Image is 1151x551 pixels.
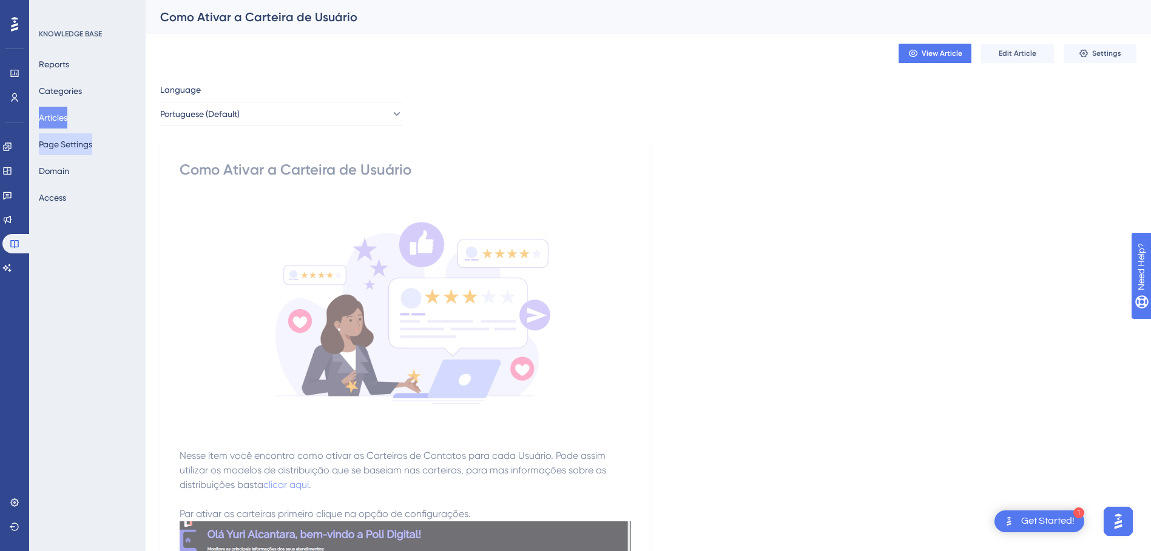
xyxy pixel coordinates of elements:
[180,508,471,519] span: Par ativar as carteiras primeiro clique na opção de configurações.
[1100,503,1136,539] iframe: UserGuiding AI Assistant Launcher
[1092,48,1121,58] span: Settings
[1073,507,1084,518] div: 1
[160,102,403,126] button: Portuguese (Default)
[1021,515,1075,528] div: Get Started!
[899,44,971,63] button: View Article
[1002,514,1016,529] img: launcher-image-alternative-text
[180,160,631,179] div: Como Ativar a Carteira de Usuário
[39,53,69,75] button: Reports
[922,48,962,58] span: View Article
[39,160,69,182] button: Domain
[160,8,1106,25] div: Como Ativar a Carteira de Usuário
[994,510,1084,532] div: Open Get Started! checklist, remaining modules: 1
[160,107,240,121] span: Portuguese (Default)
[981,44,1054,63] button: Edit Article
[39,187,66,209] button: Access
[29,3,76,18] span: Need Help?
[39,107,67,129] button: Articles
[180,450,609,490] span: Nesse item você encontra como ativar as Carteiras de Contatos para cada Usuário. Pode assim utili...
[999,48,1036,58] span: Edit Article
[1064,44,1136,63] button: Settings
[263,479,309,490] a: clicar aqui
[39,133,92,155] button: Page Settings
[160,82,201,97] span: Language
[309,479,311,490] span: .
[39,29,102,39] div: KNOWLEDGE BASE
[39,80,82,102] button: Categories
